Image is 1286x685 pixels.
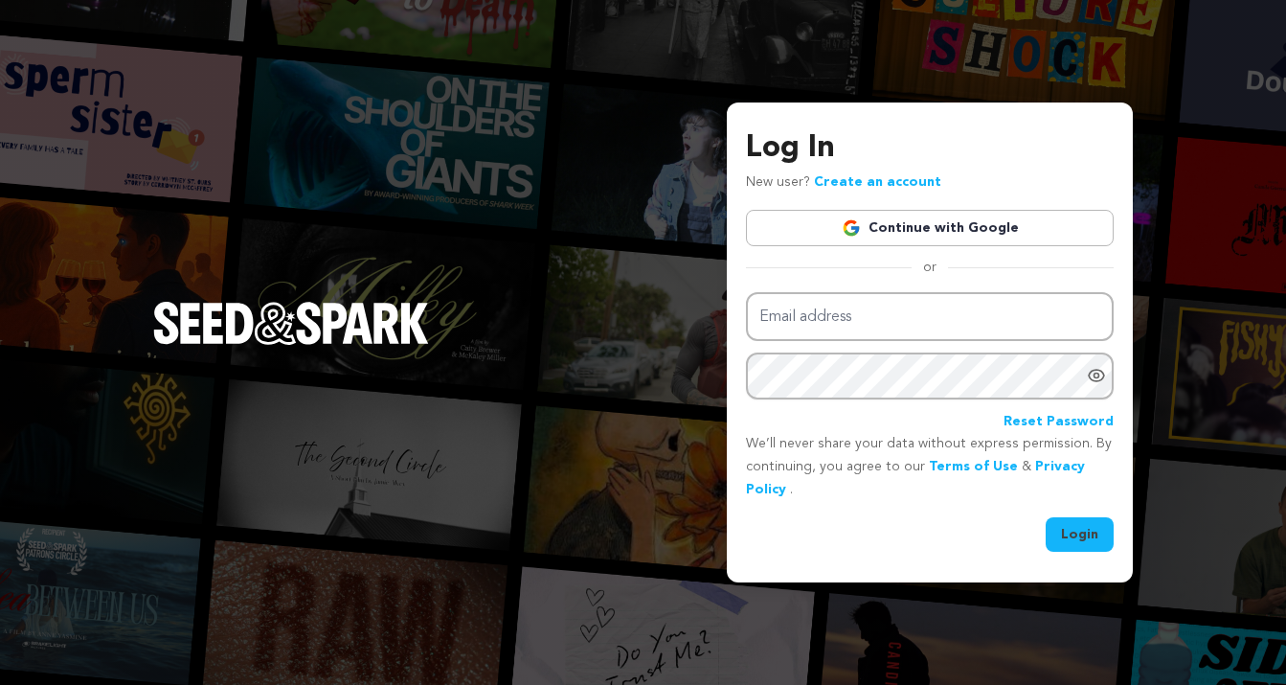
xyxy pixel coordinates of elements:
[929,460,1018,473] a: Terms of Use
[746,210,1114,246] a: Continue with Google
[814,175,941,189] a: Create an account
[842,218,861,238] img: Google logo
[153,302,429,382] a: Seed&Spark Homepage
[746,126,1114,171] h3: Log In
[1004,411,1114,434] a: Reset Password
[153,302,429,344] img: Seed&Spark Logo
[912,258,948,277] span: or
[746,171,941,194] p: New user?
[746,292,1114,341] input: Email address
[1087,366,1106,385] a: Show password as plain text. Warning: this will display your password on the screen.
[1046,517,1114,552] button: Login
[746,460,1085,496] a: Privacy Policy
[746,433,1114,501] p: We’ll never share your data without express permission. By continuing, you agree to our & .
